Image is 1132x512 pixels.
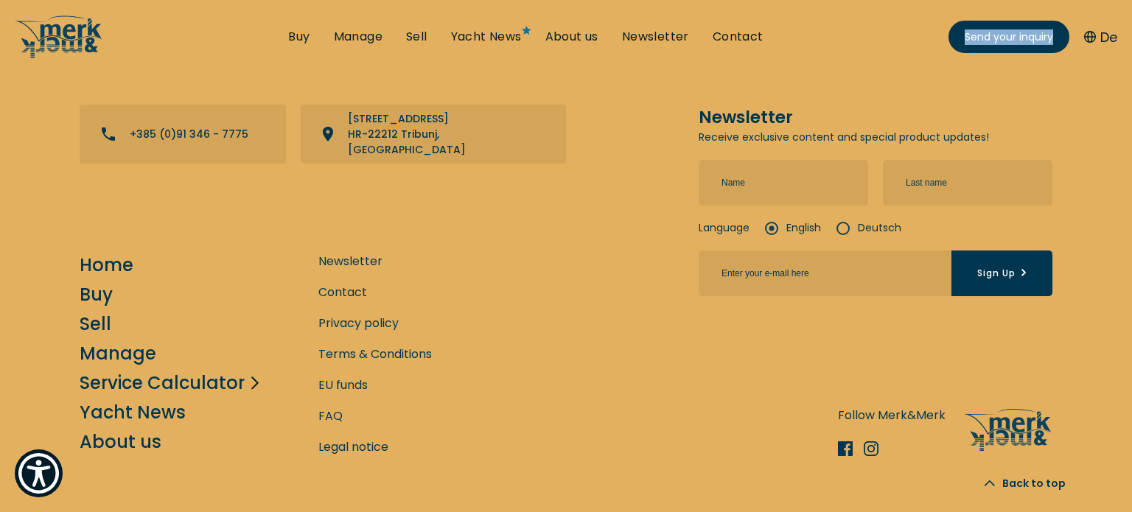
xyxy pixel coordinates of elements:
[836,220,901,236] label: Deutsch
[80,429,161,455] a: About us
[80,399,186,425] a: Yacht News
[301,105,566,164] a: View directions on a map - opens in new tab
[545,29,598,45] a: About us
[699,105,1052,130] h5: Newsletter
[713,29,764,45] a: Contact
[951,250,1052,296] button: Sign Up
[80,281,113,307] a: Buy
[864,441,890,456] a: Instagram
[965,29,1053,45] span: Send your inquiry
[318,345,432,363] a: Terms & Conditions
[838,441,864,456] a: Facebook
[318,283,367,301] a: Contact
[451,29,522,45] a: Yacht News
[80,370,245,396] a: Service Calculator
[334,29,382,45] a: Manage
[883,160,1052,206] input: Last name
[962,455,1088,512] button: Back to top
[15,46,103,63] a: /
[622,29,689,45] a: Newsletter
[948,21,1069,53] a: Send your inquiry
[1084,27,1117,47] button: De
[80,252,133,278] a: Home
[318,438,388,456] a: Legal notice
[699,130,1052,145] p: Receive exclusive content and special product updates!
[318,314,399,332] a: Privacy policy
[964,438,1052,455] a: /
[406,29,427,45] a: Sell
[699,250,951,296] input: Sign Up
[130,127,248,142] p: +385 (0)91 346 - 7775
[699,160,868,206] input: Name
[838,406,946,424] p: Follow Merk&Merk
[318,376,368,394] a: EU funds
[699,220,750,236] strong: Language
[318,252,382,270] a: Newsletter
[80,340,156,366] a: Manage
[15,449,63,497] button: Show Accessibility Preferences
[318,407,343,425] a: FAQ
[288,29,310,45] a: Buy
[80,311,111,337] a: Sell
[764,220,821,236] label: English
